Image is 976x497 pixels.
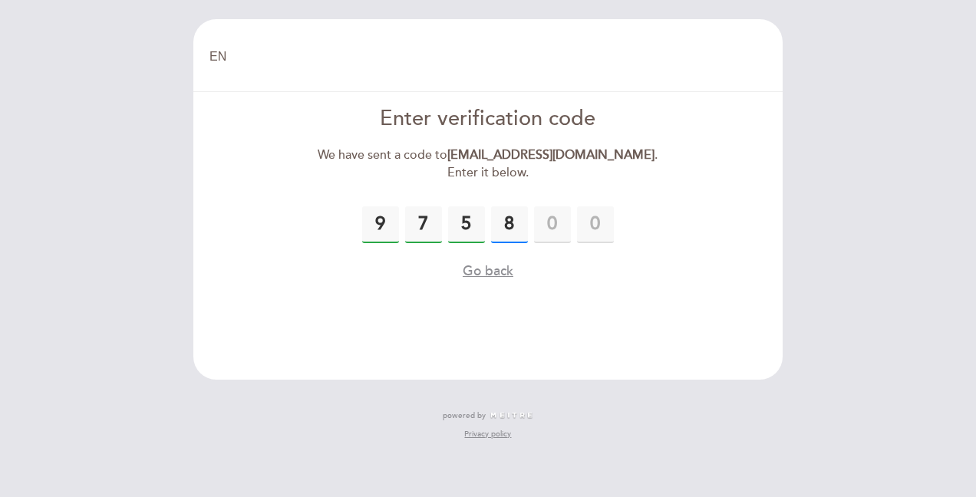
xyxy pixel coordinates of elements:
span: powered by [443,410,486,421]
strong: [EMAIL_ADDRESS][DOMAIN_NAME] [447,147,655,163]
input: 0 [534,206,571,243]
img: MEITRE [490,412,533,420]
input: 0 [362,206,399,243]
a: Privacy policy [464,429,511,439]
div: We have sent a code to . Enter it below. [312,146,664,182]
div: Enter verification code [312,104,664,134]
a: powered by [443,410,533,421]
button: Go back [463,262,513,281]
input: 0 [491,206,528,243]
input: 0 [577,206,614,243]
input: 0 [448,206,485,243]
input: 0 [405,206,442,243]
